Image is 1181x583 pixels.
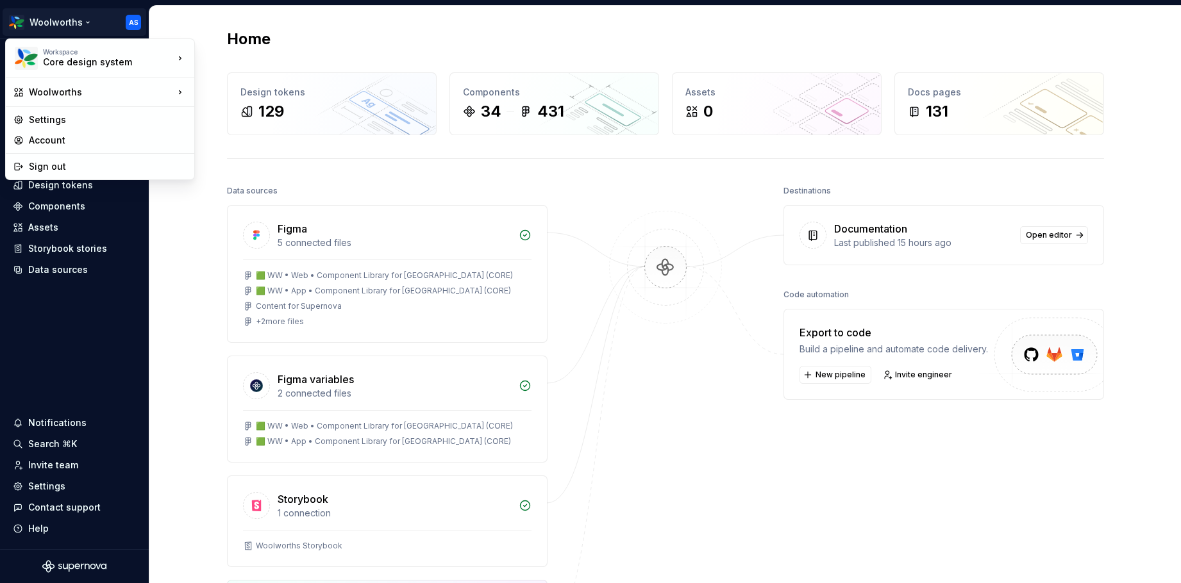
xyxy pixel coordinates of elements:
div: Workspace [43,48,174,56]
div: Account [29,134,187,147]
div: Woolworths [29,86,174,99]
img: 551ca721-6c59-42a7-accd-e26345b0b9d6.png [15,47,38,70]
div: Settings [29,113,187,126]
div: Sign out [29,160,187,173]
div: Core design system [43,56,152,69]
